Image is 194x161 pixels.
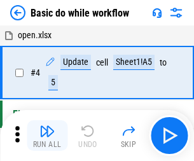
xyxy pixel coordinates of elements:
div: Run All [33,141,62,148]
div: Skip [121,141,137,148]
div: Basic do while workflow [31,7,129,19]
img: Run All [39,123,55,139]
img: Settings menu [169,5,184,20]
button: Run All [27,120,67,151]
button: Skip [108,120,149,151]
img: Skip [121,123,136,139]
img: Support [152,8,162,18]
div: Sheet1!A5 [113,55,155,70]
div: to [160,58,167,67]
div: 5 [48,75,58,90]
div: Update [60,55,91,70]
div: cell [96,58,108,67]
img: Main button [159,125,179,146]
span: open.xlsx [18,30,52,40]
img: Back [10,5,25,20]
span: # 4 [31,67,40,78]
